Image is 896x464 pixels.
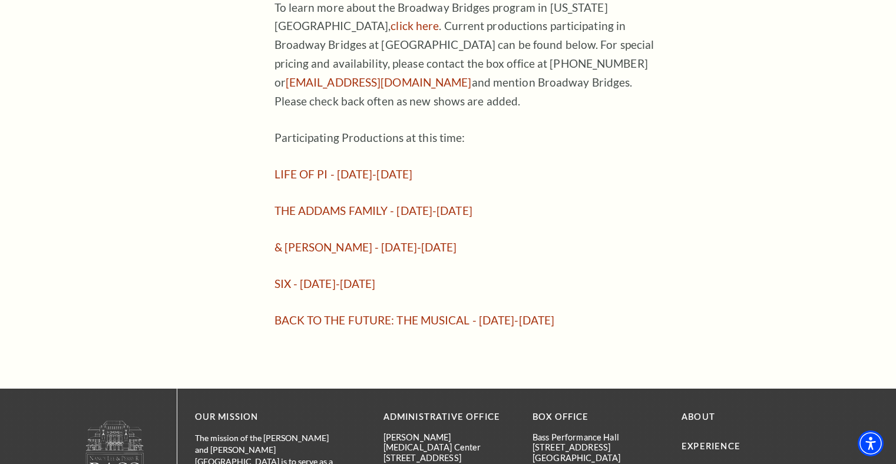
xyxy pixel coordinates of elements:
[195,410,342,425] p: OUR MISSION
[275,128,657,147] p: Participating Productions at this time:
[286,75,472,89] a: [EMAIL_ADDRESS][DOMAIN_NAME]
[275,240,457,254] a: & [PERSON_NAME] - [DATE]-[DATE]
[275,204,472,217] a: THE ADDAMS FAMILY - [DATE]-[DATE]
[682,412,715,422] a: About
[533,442,664,452] p: [STREET_ADDRESS]
[383,432,515,453] p: [PERSON_NAME][MEDICAL_DATA] Center
[275,167,413,181] a: LIFE OF PI - [DATE]-[DATE]
[383,410,515,425] p: Administrative Office
[858,430,884,456] div: Accessibility Menu
[533,432,664,442] p: Bass Performance Hall
[383,453,515,463] p: [STREET_ADDRESS]
[391,19,439,32] a: To learn more about the Broadway Bridges program in New York City, click here - open in a new tab
[275,277,376,290] a: SIX - [DATE]-[DATE]
[275,313,555,327] a: BACK TO THE FUTURE: THE MUSICAL - [DATE]-[DATE]
[682,441,740,451] a: Experience
[533,410,664,425] p: BOX OFFICE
